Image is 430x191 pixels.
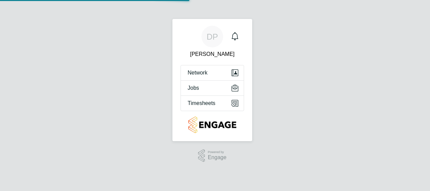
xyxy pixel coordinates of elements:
nav: Main navigation [172,19,252,141]
button: Network [181,65,244,80]
img: countryside-properties-logo-retina.png [188,116,236,133]
span: Powered by [208,149,226,155]
span: Jobs [188,85,199,91]
span: Network [188,70,208,76]
button: Timesheets [181,96,244,111]
a: Powered byEngage [198,149,226,162]
a: DP[PERSON_NAME] [181,26,244,58]
span: Engage [208,155,226,161]
span: Timesheets [188,100,215,106]
button: Jobs [181,81,244,95]
a: Go to home page [181,116,244,133]
span: David Pratt [181,50,244,58]
span: DP [207,32,218,41]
